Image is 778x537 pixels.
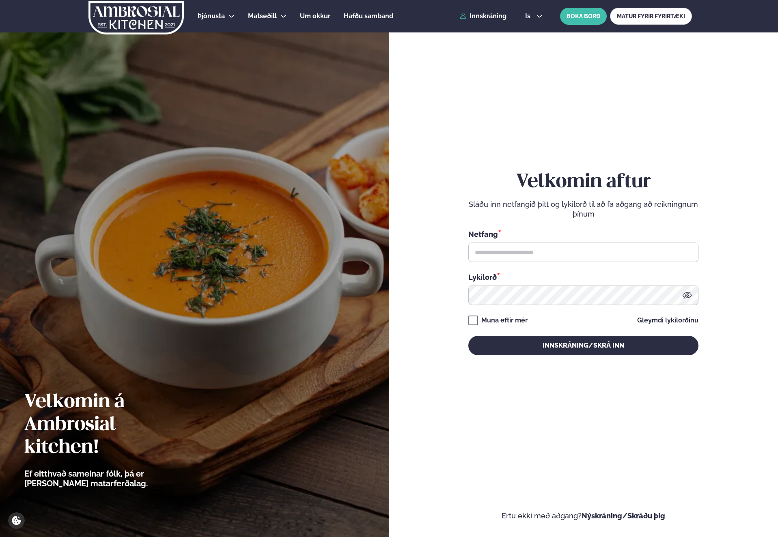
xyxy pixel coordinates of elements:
[198,12,225,20] span: Þjónusta
[468,229,698,239] div: Netfang
[525,13,533,19] span: is
[582,511,665,520] a: Nýskráning/Skráðu þig
[468,272,698,282] div: Lykilorð
[198,11,225,21] a: Þjónusta
[24,391,193,459] h2: Velkomin á Ambrosial kitchen!
[8,512,25,529] a: Cookie settings
[24,469,193,488] p: Ef eitthvað sameinar fólk, þá er [PERSON_NAME] matarferðalag.
[344,11,393,21] a: Hafðu samband
[344,12,393,20] span: Hafðu samband
[414,511,754,521] p: Ertu ekki með aðgang?
[248,11,277,21] a: Matseðill
[468,171,698,193] h2: Velkomin aftur
[468,336,698,355] button: Innskráning/Skrá inn
[637,317,698,324] a: Gleymdi lykilorðinu
[468,200,698,219] p: Sláðu inn netfangið þitt og lykilorð til að fá aðgang að reikningnum þínum
[610,8,692,25] a: MATUR FYRIR FYRIRTÆKI
[560,8,607,25] button: BÓKA BORÐ
[88,1,185,34] img: logo
[248,12,277,20] span: Matseðill
[300,11,330,21] a: Um okkur
[519,13,549,19] button: is
[460,13,506,20] a: Innskráning
[300,12,330,20] span: Um okkur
